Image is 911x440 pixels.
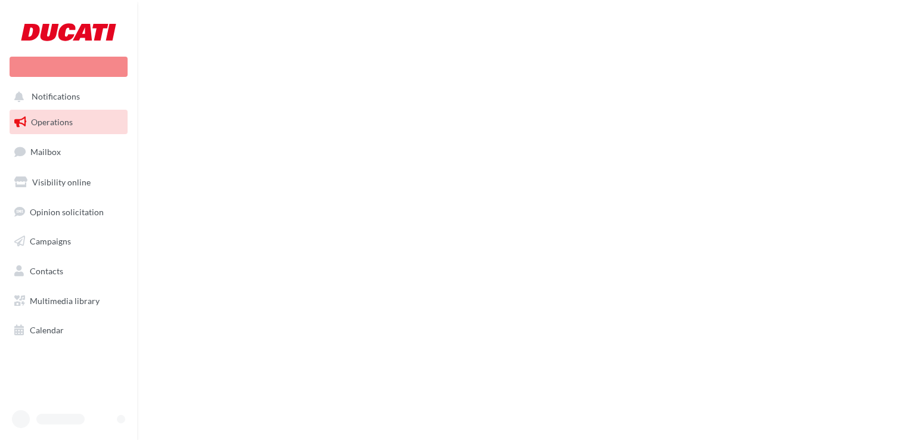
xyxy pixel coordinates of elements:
a: Opinion solicitation [7,200,130,225]
span: Opinion solicitation [30,206,104,216]
span: Operations [31,117,73,127]
a: Contacts [7,259,130,284]
a: Calendar [7,318,130,343]
a: Campaigns [7,229,130,254]
span: Calendar [30,325,64,335]
a: Mailbox [7,139,130,165]
span: Notifications [32,92,80,102]
a: Operations [7,110,130,135]
span: Campaigns [30,236,71,246]
a: Multimedia library [7,289,130,314]
a: Visibility online [7,170,130,195]
span: Mailbox [30,147,61,157]
span: Visibility online [32,177,91,187]
span: Multimedia library [30,296,100,306]
div: New campaign [10,57,128,77]
span: Contacts [30,266,63,276]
